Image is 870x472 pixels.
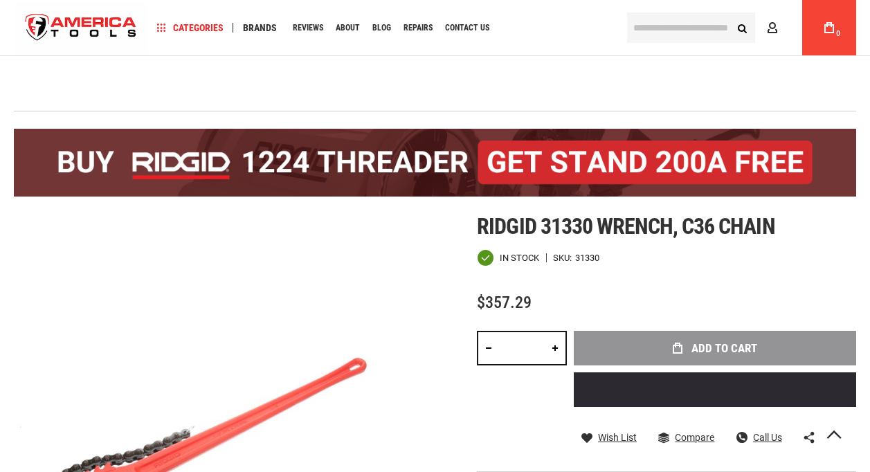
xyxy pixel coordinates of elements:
a: About [329,19,366,37]
a: Compare [658,431,714,444]
a: Call Us [736,431,782,444]
div: 31330 [575,253,599,262]
a: Categories [151,19,230,37]
span: In stock [500,253,539,262]
a: Repairs [397,19,439,37]
span: Contact Us [445,24,489,32]
span: Compare [675,433,714,442]
span: Ridgid 31330 wrench, c36 chain [477,213,774,239]
span: Brands [243,23,277,33]
a: Blog [366,19,397,37]
span: About [336,24,360,32]
span: Reviews [293,24,323,32]
a: Brands [237,19,283,37]
a: Wish List [581,431,637,444]
span: Categories [157,23,224,33]
strong: SKU [553,253,575,262]
img: BOGO: Buy the RIDGID® 1224 Threader (26092), get the 92467 200A Stand FREE! [14,129,856,197]
span: 0 [836,30,840,37]
span: Call Us [753,433,782,442]
a: Reviews [287,19,329,37]
span: Wish List [598,433,637,442]
a: Contact Us [439,19,496,37]
div: Availability [477,249,539,266]
button: Search [729,15,755,41]
span: Repairs [404,24,433,32]
img: America Tools [14,2,148,54]
span: Blog [372,24,391,32]
a: store logo [14,2,148,54]
span: $357.29 [477,293,532,312]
